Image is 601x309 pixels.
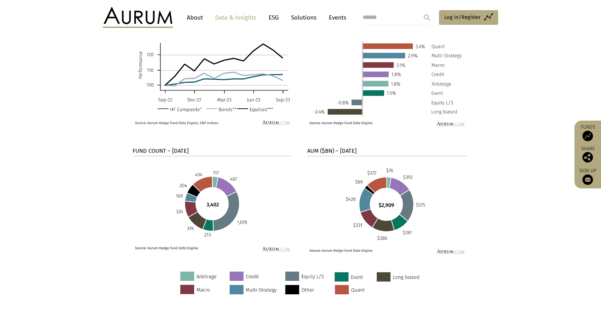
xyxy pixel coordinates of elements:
img: Share this post [582,152,593,163]
a: Solutions [288,11,320,24]
strong: AUM ($BN) – [DATE] [307,148,356,154]
img: Aurum [103,7,173,28]
a: Data & Insights [212,11,260,24]
a: Sign up [578,168,598,185]
a: ESG [265,11,282,24]
a: Log in/Register [439,10,498,25]
div: Share [578,146,598,163]
img: Access Funds [582,131,593,141]
input: Submit [420,10,434,24]
a: Funds [578,124,598,141]
img: Sign up to our newsletter [582,174,593,185]
a: Events [325,11,346,24]
strong: FUND COUNT – [DATE] [133,148,189,154]
span: Log in/Register [444,13,481,21]
a: About [183,11,206,24]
